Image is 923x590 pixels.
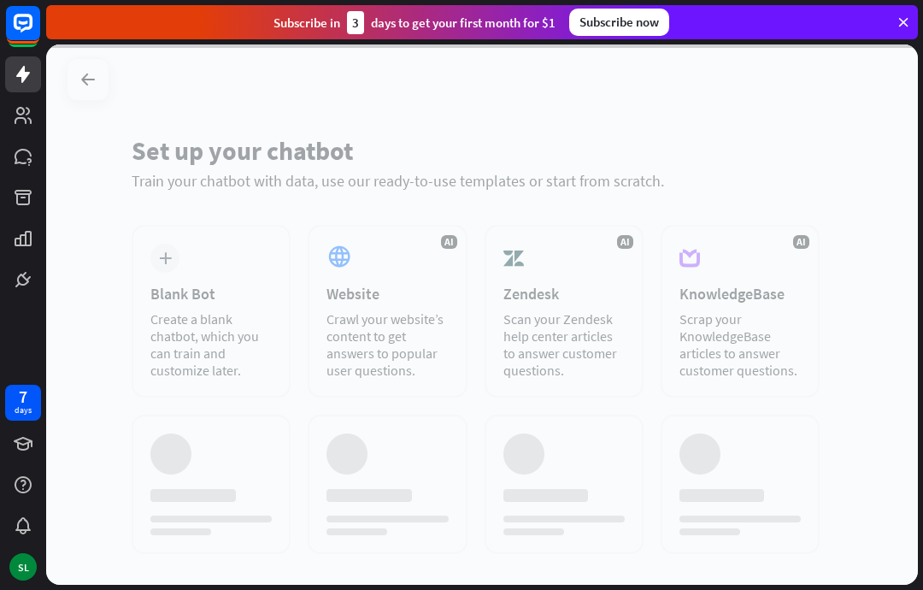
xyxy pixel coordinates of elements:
div: Subscribe now [569,9,669,36]
div: Subscribe in days to get your first month for $1 [273,11,556,34]
div: SL [9,553,37,581]
div: days [15,404,32,416]
a: 7 days [5,385,41,421]
div: 7 [19,389,27,404]
div: 3 [347,11,364,34]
